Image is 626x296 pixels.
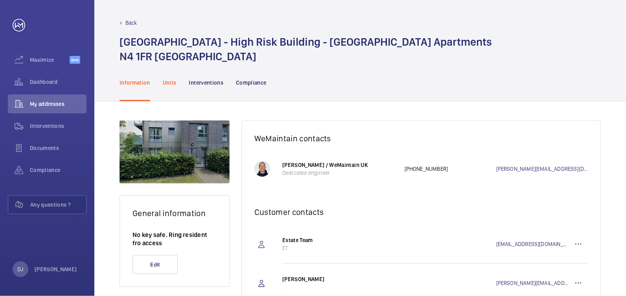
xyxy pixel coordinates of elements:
span: Any questions ? [30,201,86,209]
a: [EMAIL_ADDRESS][DOMAIN_NAME] [496,240,569,248]
p: [PERSON_NAME] / WeMaintain UK [282,161,397,169]
p: Units [163,79,177,87]
p: DJ [17,265,23,273]
p: No key safe. Ring resident fro access [133,231,217,247]
span: Dashboard [30,78,87,86]
p: [PERSON_NAME] [35,265,77,273]
p: ET [282,244,397,252]
p: [PERSON_NAME] [282,275,397,283]
span: Interventions [30,122,87,130]
h2: WeMaintain contacts [254,133,588,143]
a: [PERSON_NAME][EMAIL_ADDRESS][DOMAIN_NAME] [496,165,588,173]
p: Dedicated engineer [282,169,397,177]
p: Interventions [189,79,224,87]
span: Documents [30,144,87,152]
p: Back [125,19,137,27]
p: [PHONE_NUMBER] [405,165,496,173]
p: Information [120,79,150,87]
p: . [282,283,397,291]
h2: General information [133,208,217,218]
p: Compliance [236,79,267,87]
button: Edit [133,255,178,274]
a: [PERSON_NAME][EMAIL_ADDRESS][PERSON_NAME][DOMAIN_NAME] [496,279,569,287]
h2: Customer contacts [254,207,588,217]
span: Maximize [30,56,70,64]
p: Estate Team [282,236,397,244]
span: Beta [70,56,80,64]
h1: [GEOGRAPHIC_DATA] - High Risk Building - [GEOGRAPHIC_DATA] Apartments N4 1FR [GEOGRAPHIC_DATA] [120,35,492,64]
span: My addresses [30,100,87,108]
span: Compliance [30,166,87,174]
